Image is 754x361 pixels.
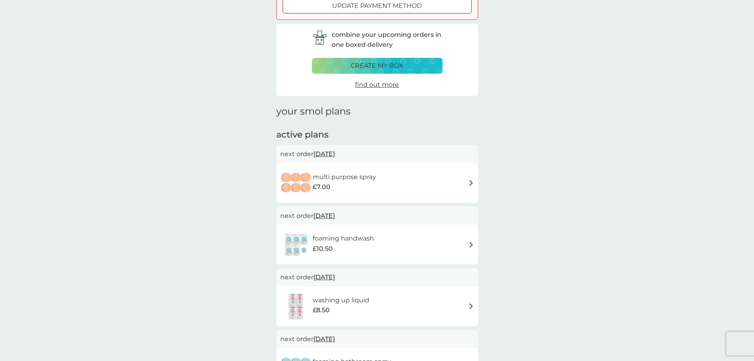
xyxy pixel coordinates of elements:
[312,58,443,74] button: create my box
[280,149,474,159] p: next order
[313,331,335,347] span: [DATE]
[313,269,335,285] span: [DATE]
[468,303,474,309] img: arrow right
[332,1,422,11] p: update payment method
[313,305,330,315] span: £8.50
[280,231,313,258] img: foaming handwash
[468,242,474,248] img: arrow right
[313,233,374,244] h6: foaming handwash
[280,292,313,320] img: washing up liquid
[332,30,443,50] p: combine your upcoming orders in one boxed delivery
[280,334,474,344] p: next order
[313,295,369,306] h6: washing up liquid
[313,208,335,223] span: [DATE]
[313,172,376,182] h6: multi purpose spray
[276,129,478,141] h2: active plans
[276,106,478,117] h1: your smol plans
[313,146,335,162] span: [DATE]
[468,180,474,186] img: arrow right
[280,211,474,221] p: next order
[280,272,474,283] p: next order
[351,61,403,71] p: create my box
[313,182,330,192] span: £7.00
[355,80,399,90] a: find out more
[313,244,333,254] span: £10.50
[280,169,313,197] img: multi purpose spray
[355,81,399,88] span: find out more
